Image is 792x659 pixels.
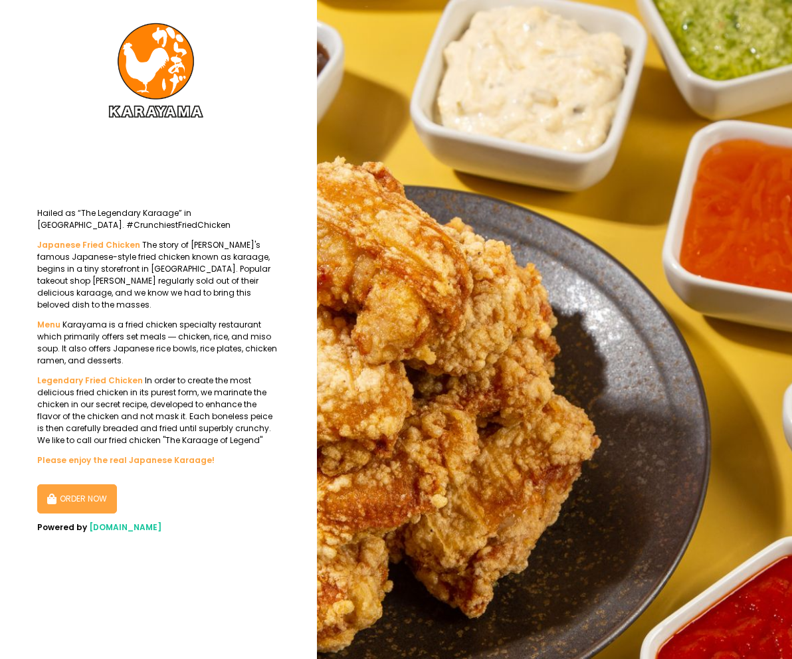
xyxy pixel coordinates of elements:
div: Japan's #CrunchiestFriedChicken [37,120,280,199]
a: [DOMAIN_NAME] [89,521,161,533]
b: Legendary Fried Chicken [37,375,143,386]
div: Powered by [37,521,280,533]
b: Menu [37,319,60,330]
b: Please enjoy the real Japanese Karaage! [37,454,215,466]
div: Hailed as “The Legendary Karaage” in [GEOGRAPHIC_DATA]. #CrunchiestFriedChicken [37,207,280,231]
div: The story of [PERSON_NAME]'s famous Japanese-style fried chicken known as karaage, begins in a ti... [37,239,280,311]
div: Karayama is a fried chicken specialty restaurant which primarily offers set meals ― chicken, rice... [37,319,280,367]
b: Japanese Fried Chicken [37,239,140,250]
div: In order to create the most delicious fried chicken in its purest form, we marinate the chicken i... [37,375,280,446]
img: Karayama Philippines [106,20,206,120]
button: ORDER NOW [37,484,117,514]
